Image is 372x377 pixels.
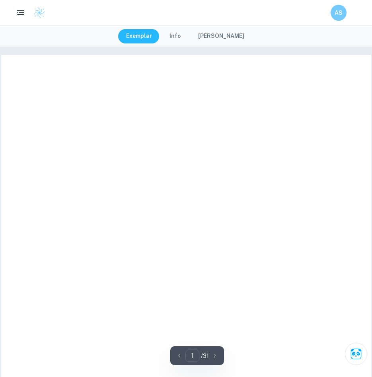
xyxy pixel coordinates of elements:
[331,5,347,21] button: AS
[345,343,367,365] button: Ask Clai
[29,7,45,19] a: Clastify logo
[190,29,252,43] button: [PERSON_NAME]
[33,7,45,19] img: Clastify logo
[118,29,160,43] button: Exemplar
[162,29,189,43] button: Info
[334,8,343,17] h6: AS
[201,351,209,360] p: / 31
